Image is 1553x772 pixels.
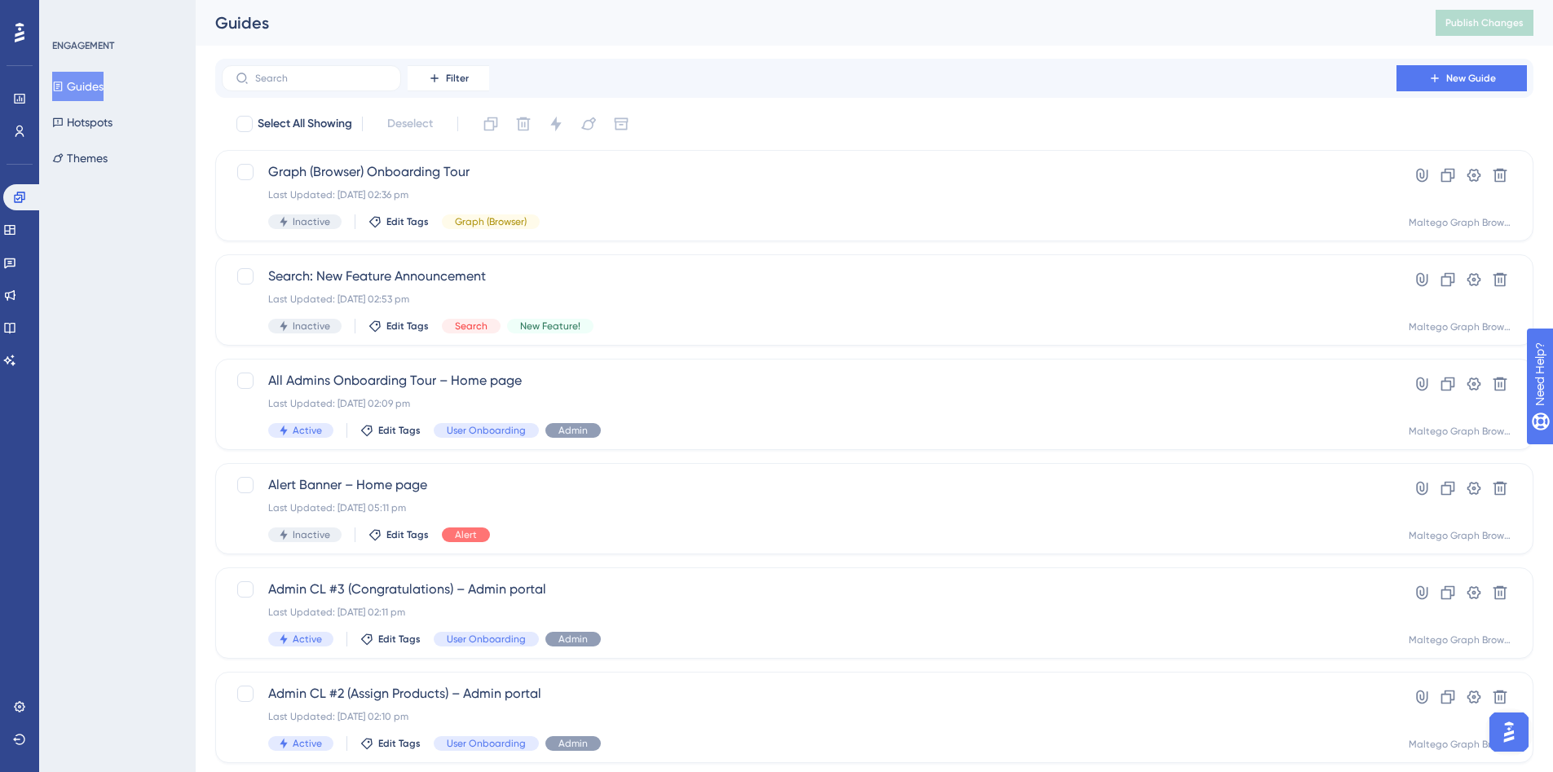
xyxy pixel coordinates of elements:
[386,215,429,228] span: Edit Tags
[1445,16,1524,29] span: Publish Changes
[268,371,1350,390] span: All Admins Onboarding Tour – Home page
[558,737,588,750] span: Admin
[360,424,421,437] button: Edit Tags
[268,267,1350,286] span: Search: New Feature Announcement
[368,320,429,333] button: Edit Tags
[1409,425,1513,438] div: Maltego Graph Browser
[1436,10,1533,36] button: Publish Changes
[268,710,1350,723] div: Last Updated: [DATE] 02:10 pm
[1409,216,1513,229] div: Maltego Graph Browser
[268,188,1350,201] div: Last Updated: [DATE] 02:36 pm
[447,633,526,646] span: User Onboarding
[268,293,1350,306] div: Last Updated: [DATE] 02:53 pm
[1409,320,1513,333] div: Maltego Graph Browser
[1396,65,1527,91] button: New Guide
[378,737,421,750] span: Edit Tags
[447,737,526,750] span: User Onboarding
[215,11,1395,34] div: Guides
[293,424,322,437] span: Active
[1409,633,1513,646] div: Maltego Graph Browser
[52,143,108,173] button: Themes
[52,39,114,52] div: ENGAGEMENT
[386,528,429,541] span: Edit Tags
[293,215,330,228] span: Inactive
[268,162,1350,182] span: Graph (Browser) Onboarding Tour
[293,737,322,750] span: Active
[268,397,1350,410] div: Last Updated: [DATE] 02:09 pm
[268,606,1350,619] div: Last Updated: [DATE] 02:11 pm
[455,528,477,541] span: Alert
[1409,529,1513,542] div: Maltego Graph Browser
[368,528,429,541] button: Edit Tags
[293,320,330,333] span: Inactive
[386,320,429,333] span: Edit Tags
[1485,708,1533,757] iframe: UserGuiding AI Assistant Launcher
[378,633,421,646] span: Edit Tags
[558,633,588,646] span: Admin
[558,424,588,437] span: Admin
[368,215,429,228] button: Edit Tags
[52,72,104,101] button: Guides
[258,114,352,134] span: Select All Showing
[360,633,421,646] button: Edit Tags
[255,73,387,84] input: Search
[455,215,527,228] span: Graph (Browser)
[1446,72,1496,85] span: New Guide
[520,320,580,333] span: New Feature!
[268,475,1350,495] span: Alert Banner – Home page
[360,737,421,750] button: Edit Tags
[293,633,322,646] span: Active
[455,320,488,333] span: Search
[268,580,1350,599] span: Admin CL #3 (Congratulations) – Admin portal
[387,114,433,134] span: Deselect
[293,528,330,541] span: Inactive
[378,424,421,437] span: Edit Tags
[373,109,448,139] button: Deselect
[408,65,489,91] button: Filter
[1409,738,1513,751] div: Maltego Graph Browser
[446,72,469,85] span: Filter
[447,424,526,437] span: User Onboarding
[38,4,102,24] span: Need Help?
[268,501,1350,514] div: Last Updated: [DATE] 05:11 pm
[52,108,113,137] button: Hotspots
[268,684,1350,704] span: Admin CL #2 (Assign Products) – Admin portal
